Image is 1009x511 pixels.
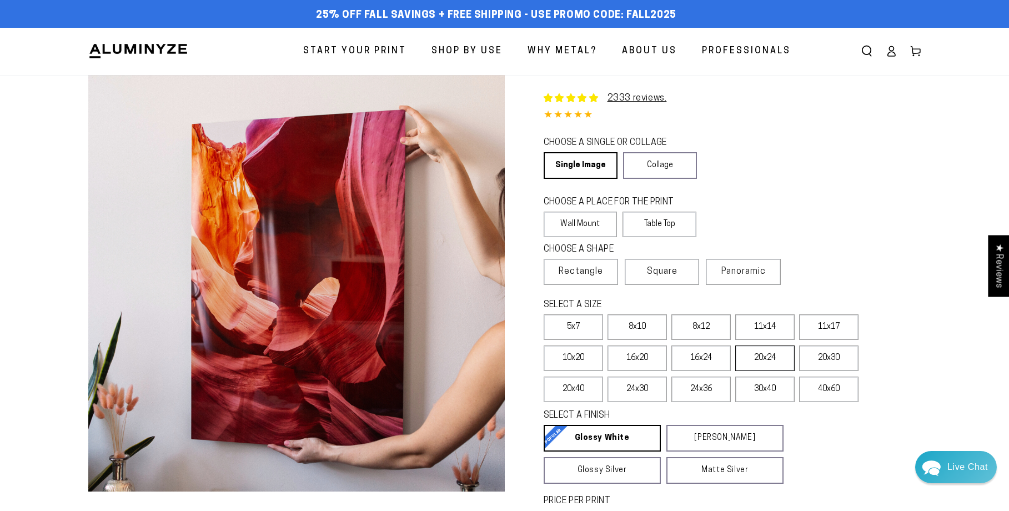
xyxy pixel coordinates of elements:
label: Table Top [623,212,696,237]
div: Contact Us Directly [947,451,988,483]
a: [PERSON_NAME] [666,425,784,452]
label: 20x30 [799,345,859,371]
label: 30x40 [735,377,795,402]
span: Square [647,265,677,278]
label: 8x10 [608,314,667,340]
a: 2333 reviews. [608,94,667,103]
legend: CHOOSE A SINGLE OR COLLAGE [544,137,687,149]
a: Matte Silver [666,457,784,484]
span: Professionals [702,43,791,59]
span: Rectangle [559,265,603,278]
label: Wall Mount [544,212,618,237]
div: Click to open Judge.me floating reviews tab [988,235,1009,297]
div: 4.85 out of 5.0 stars [544,108,921,124]
legend: CHOOSE A SHAPE [544,243,688,256]
a: Single Image [544,152,618,179]
legend: CHOOSE A PLACE FOR THE PRINT [544,196,686,209]
a: Glossy Silver [544,457,661,484]
legend: SELECT A SIZE [544,299,766,312]
label: 16x20 [608,345,667,371]
div: Chat widget toggle [915,451,997,483]
span: Why Metal? [528,43,597,59]
a: Shop By Use [423,37,511,66]
a: About Us [614,37,685,66]
label: 16x24 [671,345,731,371]
label: 8x12 [671,314,731,340]
a: Collage [623,152,697,179]
label: PRICE PER PRINT [544,495,921,508]
a: Why Metal? [519,37,605,66]
label: 11x14 [735,314,795,340]
span: Start Your Print [303,43,406,59]
label: 24x36 [671,377,731,402]
span: Panoramic [721,267,766,276]
summary: Search our site [855,39,879,63]
label: 5x7 [544,314,603,340]
span: About Us [622,43,677,59]
span: Shop By Use [431,43,503,59]
span: 25% off FALL Savings + Free Shipping - Use Promo Code: FALL2025 [316,9,676,22]
label: 40x60 [799,377,859,402]
label: 11x17 [799,314,859,340]
a: Glossy White [544,425,661,452]
a: Start Your Print [295,37,415,66]
label: 20x24 [735,345,795,371]
img: Aluminyze [88,43,188,59]
label: 10x20 [544,345,603,371]
legend: SELECT A FINISH [544,409,757,422]
label: 20x40 [544,377,603,402]
a: Professionals [694,37,799,66]
label: 24x30 [608,377,667,402]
